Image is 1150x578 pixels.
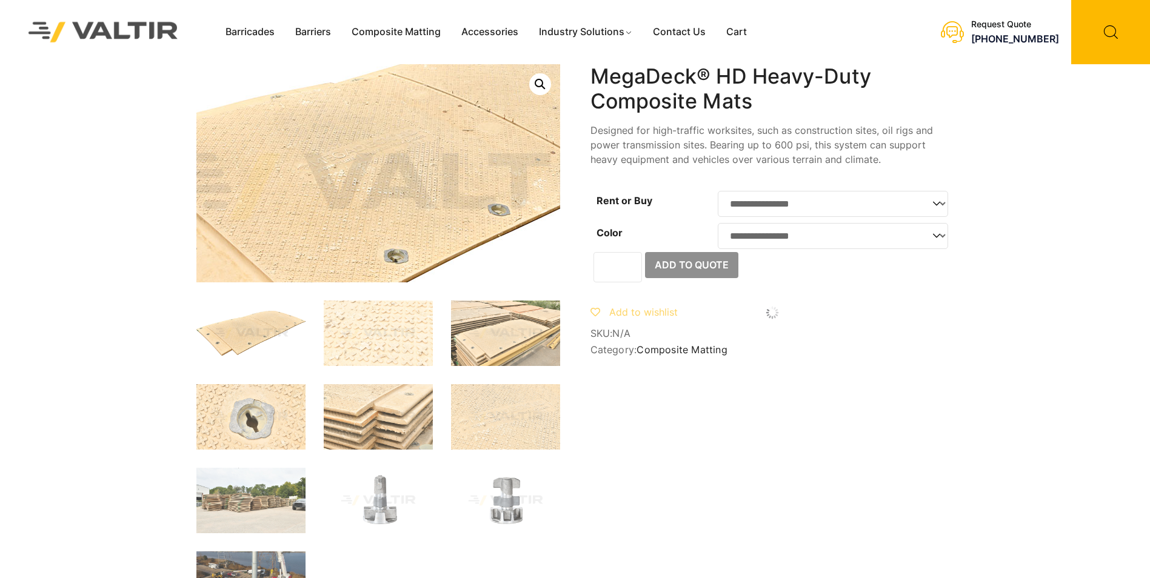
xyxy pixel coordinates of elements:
[196,301,306,366] img: MegaDeck_3Q.jpg
[215,23,285,41] a: Barricades
[637,344,727,356] a: Composite Matting
[716,23,757,41] a: Cart
[597,194,652,207] label: Rent or Buy
[285,23,341,41] a: Barriers
[196,384,306,450] img: MegaDeck_7.jpg
[597,227,623,239] label: Color
[593,252,642,282] input: Product quantity
[451,301,560,366] img: MegaDeck_3.jpg
[590,344,954,356] span: Category:
[645,252,738,279] button: Add to Quote
[451,384,560,450] img: MegaDeck_9.jpg
[971,33,1059,45] a: [PHONE_NUMBER]
[590,328,954,339] span: SKU:
[590,123,954,167] p: Designed for high-traffic worksites, such as construction sites, oil rigs and power transmission ...
[451,23,529,41] a: Accessories
[529,23,643,41] a: Industry Solutions
[451,468,560,533] img: SinglePanelHW_3Q.jpg
[341,23,451,41] a: Composite Matting
[324,468,433,533] img: SinglePanelHW_Side.jpg
[13,6,194,58] img: Valtir Rentals
[324,301,433,366] img: MegaDeck_1.jpg
[643,23,716,41] a: Contact Us
[612,327,630,339] span: N/A
[324,384,433,450] img: MegaDeck_8.jpg
[971,19,1059,30] div: Request Quote
[590,64,954,114] h1: MegaDeck® HD Heavy-Duty Composite Mats
[196,468,306,533] img: MegaDeck_2.jpg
